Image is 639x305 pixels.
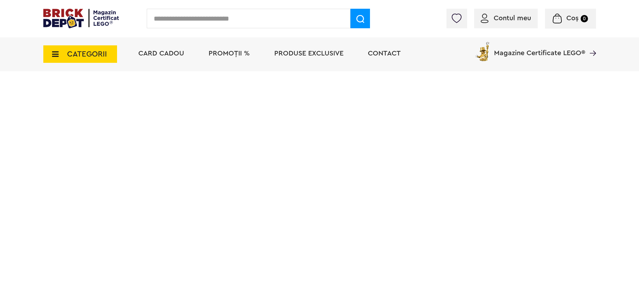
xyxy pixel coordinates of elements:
[138,50,184,57] a: Card Cadou
[566,15,579,22] span: Coș
[209,50,250,57] a: PROMOȚII %
[494,15,531,22] span: Contul meu
[67,50,107,58] span: CATEGORII
[368,50,401,57] a: Contact
[274,50,343,57] a: Produse exclusive
[581,15,588,22] small: 0
[481,15,531,22] a: Contul meu
[585,40,596,47] a: Magazine Certificate LEGO®
[494,40,585,57] span: Magazine Certificate LEGO®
